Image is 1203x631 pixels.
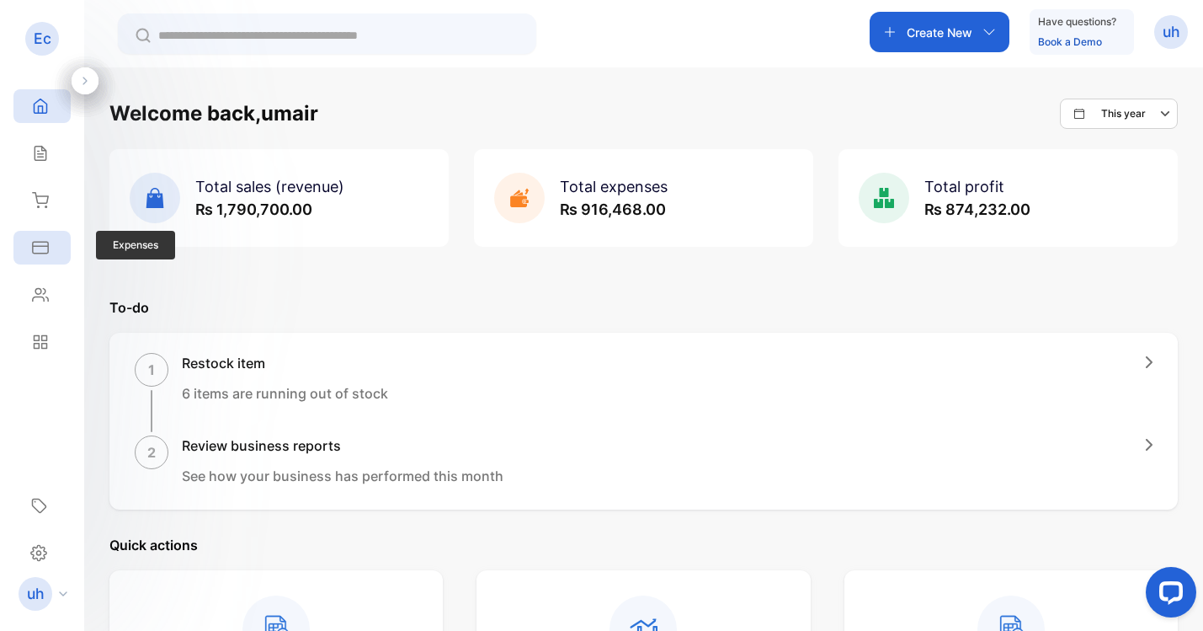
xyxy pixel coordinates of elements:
[907,24,972,41] p: Create New
[195,178,344,195] span: Total sales (revenue)
[1101,106,1146,121] p: This year
[148,360,155,380] p: 1
[109,99,318,129] h1: Welcome back, umair
[109,535,1178,555] p: Quick actions
[1163,21,1180,43] p: uh
[870,12,1009,52] button: Create New
[924,201,1030,218] span: ₨ 874,232.00
[34,28,51,50] p: Ec
[1154,12,1188,52] button: uh
[96,231,175,259] span: Expenses
[924,178,1004,195] span: Total profit
[560,201,666,218] span: ₨ 916,468.00
[560,178,668,195] span: Total expenses
[1038,35,1102,48] a: Book a Demo
[109,297,1178,318] p: To-do
[1132,560,1203,631] iframe: LiveChat chat widget
[182,353,388,373] h1: Restock item
[182,466,503,486] p: See how your business has performed this month
[195,201,312,218] span: ₨ 1,790,700.00
[182,436,503,456] h1: Review business reports
[1060,99,1178,129] button: This year
[182,383,388,404] p: 6 items are running out of stock
[1038,13,1116,30] p: Have questions?
[27,583,45,605] p: uh
[147,442,156,463] p: 2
